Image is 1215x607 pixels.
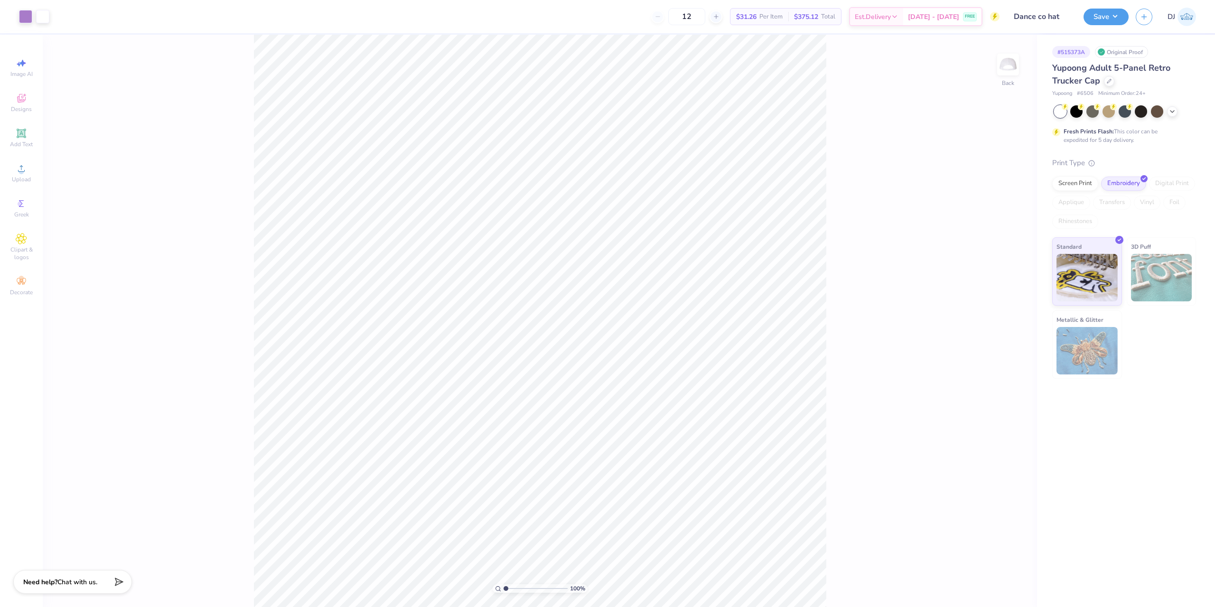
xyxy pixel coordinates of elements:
span: Add Text [10,140,33,148]
input: Untitled Design [1007,7,1076,26]
div: Original Proof [1095,46,1148,58]
span: 100 % [570,584,585,593]
strong: Fresh Prints Flash: [1064,128,1114,135]
span: $375.12 [794,12,818,22]
span: Metallic & Glitter [1056,315,1103,325]
div: Transfers [1093,196,1131,210]
span: Total [821,12,835,22]
span: Est. Delivery [855,12,891,22]
span: # 6506 [1077,90,1093,98]
div: Applique [1052,196,1090,210]
span: Image AI [10,70,33,78]
strong: Need help? [23,578,57,587]
span: Decorate [10,289,33,296]
input: – – [668,8,705,25]
span: Per Item [759,12,783,22]
span: Greek [14,211,29,218]
span: Clipart & logos [5,246,38,261]
img: Metallic & Glitter [1056,327,1118,374]
img: Danyl Jon Ferrer [1178,8,1196,26]
span: [DATE] - [DATE] [908,12,959,22]
div: This color can be expedited for 5 day delivery. [1064,127,1180,144]
img: Standard [1056,254,1118,301]
span: Minimum Order: 24 + [1098,90,1146,98]
a: DJ [1168,8,1196,26]
div: Back [1002,79,1014,87]
div: Screen Print [1052,177,1098,191]
span: Designs [11,105,32,113]
span: 3D Puff [1131,242,1151,252]
span: Chat with us. [57,578,97,587]
span: Upload [12,176,31,183]
span: DJ [1168,11,1175,22]
span: $31.26 [736,12,757,22]
div: Embroidery [1101,177,1146,191]
div: Rhinestones [1052,215,1098,229]
img: 3D Puff [1131,254,1192,301]
span: Standard [1056,242,1082,252]
img: Back [999,55,1018,74]
span: Yupoong Adult 5-Panel Retro Trucker Cap [1052,62,1170,86]
span: FREE [965,13,975,20]
div: Digital Print [1149,177,1195,191]
button: Save [1084,9,1129,25]
div: Print Type [1052,158,1196,168]
div: Foil [1163,196,1186,210]
div: # 515373A [1052,46,1090,58]
div: Vinyl [1134,196,1160,210]
span: Yupoong [1052,90,1072,98]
